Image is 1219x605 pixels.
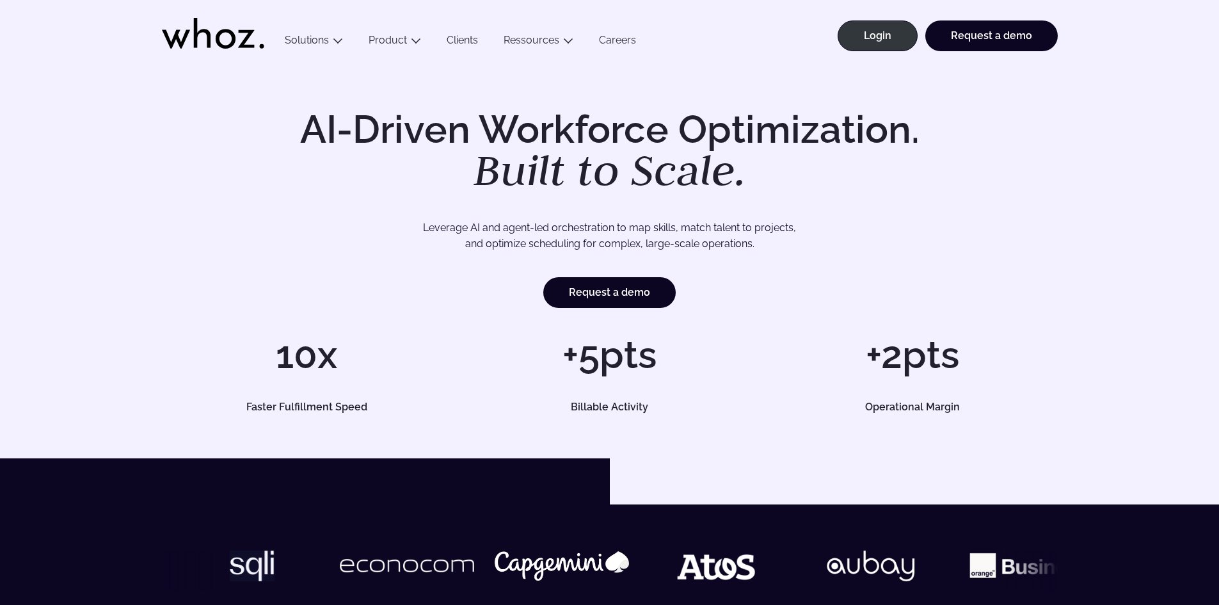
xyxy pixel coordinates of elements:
h1: AI-Driven Workforce Optimization. [282,110,937,192]
p: Leverage AI and agent-led orchestration to map skills, match talent to projects, and optimize sch... [207,220,1013,252]
a: Login [838,20,918,51]
a: Product [369,34,407,46]
button: Product [356,34,434,51]
h1: 10x [162,335,452,374]
h5: Faster Fulfillment Speed [176,402,437,412]
a: Request a demo [925,20,1058,51]
button: Solutions [272,34,356,51]
button: Ressources [491,34,586,51]
a: Careers [586,34,649,51]
em: Built to Scale. [474,141,746,198]
a: Request a demo [543,277,676,308]
h1: +2pts [767,335,1057,374]
h1: +5pts [465,335,754,374]
h5: Operational Margin [782,402,1043,412]
a: Ressources [504,34,559,46]
a: Clients [434,34,491,51]
h5: Billable Activity [479,402,740,412]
